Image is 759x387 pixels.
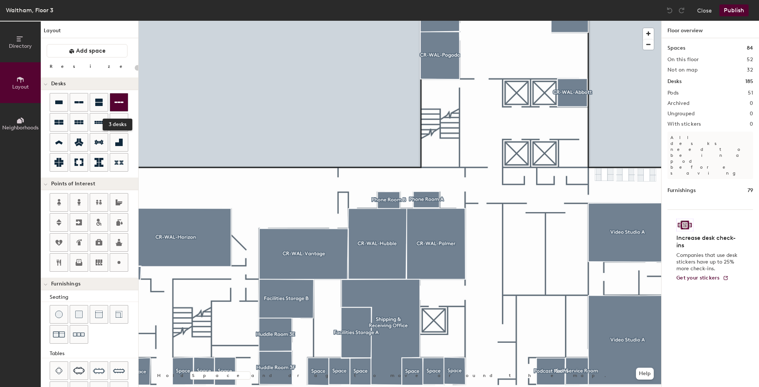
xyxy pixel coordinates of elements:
[750,121,753,127] h2: 0
[747,57,753,63] h2: 52
[95,311,103,318] img: Couch (middle)
[666,7,673,14] img: Undo
[697,4,712,16] button: Close
[70,305,88,324] button: Cushion
[747,67,753,73] h2: 32
[51,181,95,187] span: Points of Interest
[50,350,138,358] div: Tables
[41,27,138,38] h1: Layout
[47,44,127,57] button: Add space
[719,4,749,16] button: Publish
[90,305,108,324] button: Couch (middle)
[50,325,68,344] button: Couch (x2)
[70,325,88,344] button: Couch (x3)
[676,234,740,249] h4: Increase desk check-ins
[676,252,740,272] p: Companies that use desk stickers have up to 25% more check-ins.
[115,311,123,318] img: Couch (corner)
[676,275,720,281] span: Get your stickers
[50,305,68,324] button: Stool
[51,81,66,87] span: Desks
[748,90,753,96] h2: 51
[747,44,753,52] h1: 84
[53,328,65,340] img: Couch (x2)
[667,132,753,179] p: All desks need to be in a pod before saving
[667,90,679,96] h2: Pods
[667,100,689,106] h2: Archived
[9,43,32,49] span: Directory
[90,361,108,380] button: Eight seat table
[636,368,654,380] button: Help
[50,63,132,69] div: Resize
[110,305,128,324] button: Couch (corner)
[750,111,753,117] h2: 0
[745,77,753,86] h1: 185
[676,275,729,281] a: Get your stickers
[50,293,138,301] div: Seating
[50,361,68,380] button: Four seat table
[667,111,695,117] h2: Ungrouped
[750,100,753,106] h2: 0
[73,329,85,340] img: Couch (x3)
[12,84,29,90] span: Layout
[6,6,53,15] div: Waltham, Floor 3
[93,365,105,377] img: Eight seat table
[667,57,699,63] h2: On this floor
[748,186,753,195] h1: 79
[667,44,685,52] h1: Spaces
[55,367,63,374] img: Four seat table
[70,361,88,380] button: Six seat table
[667,67,697,73] h2: Not on map
[73,367,85,374] img: Six seat table
[667,186,696,195] h1: Furnishings
[667,77,682,86] h1: Desks
[667,121,701,127] h2: With stickers
[75,311,83,318] img: Cushion
[51,281,80,287] span: Furnishings
[55,311,63,318] img: Stool
[676,219,693,231] img: Sticker logo
[113,365,125,377] img: Ten seat table
[76,47,106,54] span: Add space
[110,93,128,112] button: 3 desks
[110,361,128,380] button: Ten seat table
[2,125,39,131] span: Neighborhoods
[678,7,685,14] img: Redo
[662,21,759,38] h1: Floor overview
